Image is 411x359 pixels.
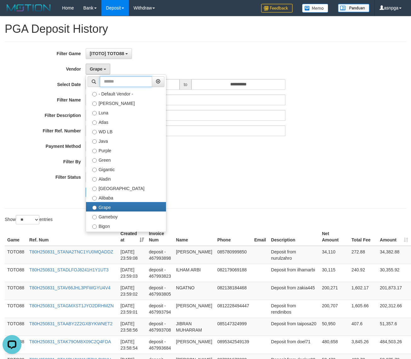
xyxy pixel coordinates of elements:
label: Java [86,136,166,145]
td: 34,382.88 [377,246,411,264]
td: deposit - 467993805 [146,282,174,300]
td: 085147324999 [215,318,252,336]
input: Grape [92,206,97,210]
td: TOTO88 [5,318,27,336]
img: Feedback.jpg [261,4,293,13]
label: [GEOGRAPHIC_DATA] [86,183,166,193]
td: TOTO88 [5,282,27,300]
input: Bigon [92,224,97,229]
input: Aladin [92,177,97,182]
td: deposit - 467993708 [146,318,174,336]
input: Purple [92,149,97,153]
td: [PERSON_NAME] [174,246,215,264]
td: TOTO88 [5,264,27,282]
button: [ITOTO] TOTO88 [86,48,132,59]
input: Green [92,158,97,163]
h1: PGA Deposit History [5,23,406,35]
td: Deposit from nurulzahro [269,246,320,264]
a: T80H250831_STAV66JHL3PFWGYU4V4 [29,285,111,290]
label: [PERSON_NAME] [86,98,166,107]
img: MOTION_logo.png [5,3,53,13]
label: Gameboy [86,211,166,221]
td: 082179069188 [215,264,252,282]
td: deposit - 467993794 [146,300,174,318]
span: Grape [90,67,102,72]
td: 30,115 [319,264,349,282]
td: TOTO88 [5,300,27,318]
label: Show entries [5,215,53,224]
label: Gigantic [86,164,166,174]
td: [DATE] 23:59:03 [118,264,146,282]
td: Deposit from doel71 [269,336,320,354]
td: JIBRAN MUHARRAM [174,318,215,336]
label: Allstar [86,230,166,240]
th: Email [252,228,268,246]
label: Purple [86,145,166,155]
select: Showentries [16,215,39,224]
input: Java [92,139,97,144]
input: - Default Vendor - [92,92,97,96]
label: - Default Vendor - [86,89,166,98]
th: Total Fee [349,228,377,246]
label: WD LB [86,126,166,136]
button: Open LiveChat chat widget [3,3,21,21]
td: 272.88 [349,246,377,264]
td: [PERSON_NAME] [174,336,215,354]
td: 1,602.17 [349,282,377,300]
input: [PERSON_NAME] [92,101,97,106]
a: T80H250831_STAGMXST1JYO2DRHMZN [29,303,114,308]
td: 30,355.92 [377,264,411,282]
label: Alibaba [86,193,166,202]
td: 1,605.66 [349,300,377,318]
td: 0895342549139 [215,336,252,354]
a: T80H250831_STADLFOJ8241H1Y1UT3 [29,267,109,272]
span: to [180,79,191,90]
td: Deposit from zakia445 [269,282,320,300]
th: Created at: activate to sort column ascending [118,228,146,246]
input: WD LB [92,130,97,134]
td: 51,357.6 [377,318,411,336]
td: [DATE] 23:58:54 [118,336,146,354]
td: 3,845.26 [349,336,377,354]
th: Ref. Num [27,228,118,246]
label: Bigon [86,221,166,230]
label: Aladin [86,174,166,183]
a: T80H250831_STAABY2Z2GXBYKWNET2 [29,321,112,326]
td: 0812228494447 [215,300,252,318]
td: 34,110 [319,246,349,264]
td: NGATNO [174,282,215,300]
td: 240.92 [349,264,377,282]
td: [PERSON_NAME] [174,300,215,318]
td: 407.6 [349,318,377,336]
td: Deposit from rendinibos [269,300,320,318]
label: Green [86,155,166,164]
td: [DATE] 23:58:56 [118,318,146,336]
input: Alibaba [92,196,97,200]
label: Grape [86,202,166,211]
td: 085780999850 [215,246,252,264]
th: Name [174,228,215,246]
input: Gigantic [92,168,97,172]
td: [DATE] 23:59:08 [118,246,146,264]
td: deposit - 467993898 [146,246,174,264]
td: deposit - 467993823 [146,264,174,282]
td: Deposit from ilhamarbi [269,264,320,282]
th: Phone [215,228,252,246]
label: Luna [86,107,166,117]
td: 50,950 [319,318,349,336]
td: 480,658 [319,336,349,354]
td: 082138184468 [215,282,252,300]
th: Net Amount [319,228,349,246]
a: T80H250831_STANA2TNC1YU0MQADDZ [29,249,113,254]
img: panduan.png [338,4,369,12]
td: Deposit from taiposa20 [269,318,320,336]
a: T80H250831_STAK79OM8X09C2Q4FDA [29,339,111,344]
td: TOTO88 [5,246,27,264]
td: 200,707 [319,300,349,318]
td: 202,312.66 [377,300,411,318]
td: deposit - 467993684 [146,336,174,354]
td: 484,503.26 [377,336,411,354]
td: 200,271 [319,282,349,300]
label: Atlas [86,117,166,126]
th: Description [269,228,320,246]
